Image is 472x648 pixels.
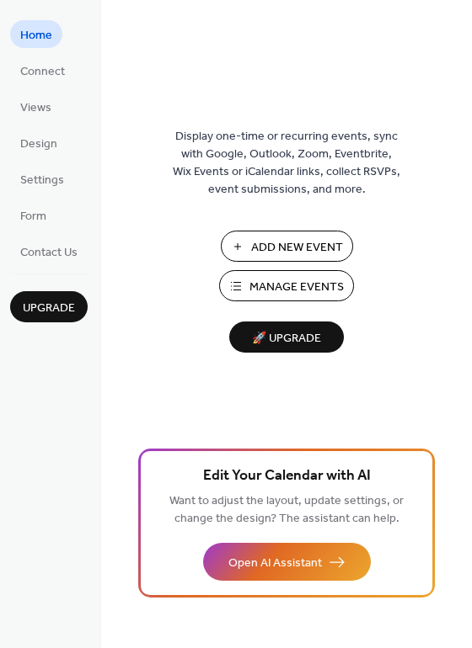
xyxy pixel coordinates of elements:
[169,490,404,530] span: Want to adjust the layout, update settings, or change the design? The assistant can help.
[173,128,400,199] span: Display one-time or recurring events, sync with Google, Outlook, Zoom, Eventbrite, Wix Events or ...
[20,135,57,153] span: Design
[23,300,75,317] span: Upgrade
[10,56,75,84] a: Connect
[251,239,343,257] span: Add New Event
[20,244,78,262] span: Contact Us
[221,231,353,262] button: Add New Event
[239,327,334,350] span: 🚀 Upgrade
[10,165,74,193] a: Settings
[20,208,46,226] span: Form
[228,555,322,572] span: Open AI Assistant
[10,291,88,322] button: Upgrade
[203,465,371,488] span: Edit Your Calendar with AI
[20,27,52,45] span: Home
[229,321,344,353] button: 🚀 Upgrade
[20,63,65,81] span: Connect
[249,279,344,296] span: Manage Events
[219,270,354,301] button: Manage Events
[203,543,371,581] button: Open AI Assistant
[10,20,62,48] a: Home
[20,172,64,189] span: Settings
[10,201,56,229] a: Form
[20,99,51,117] span: Views
[10,237,88,265] a: Contact Us
[10,129,67,157] a: Design
[10,93,62,120] a: Views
